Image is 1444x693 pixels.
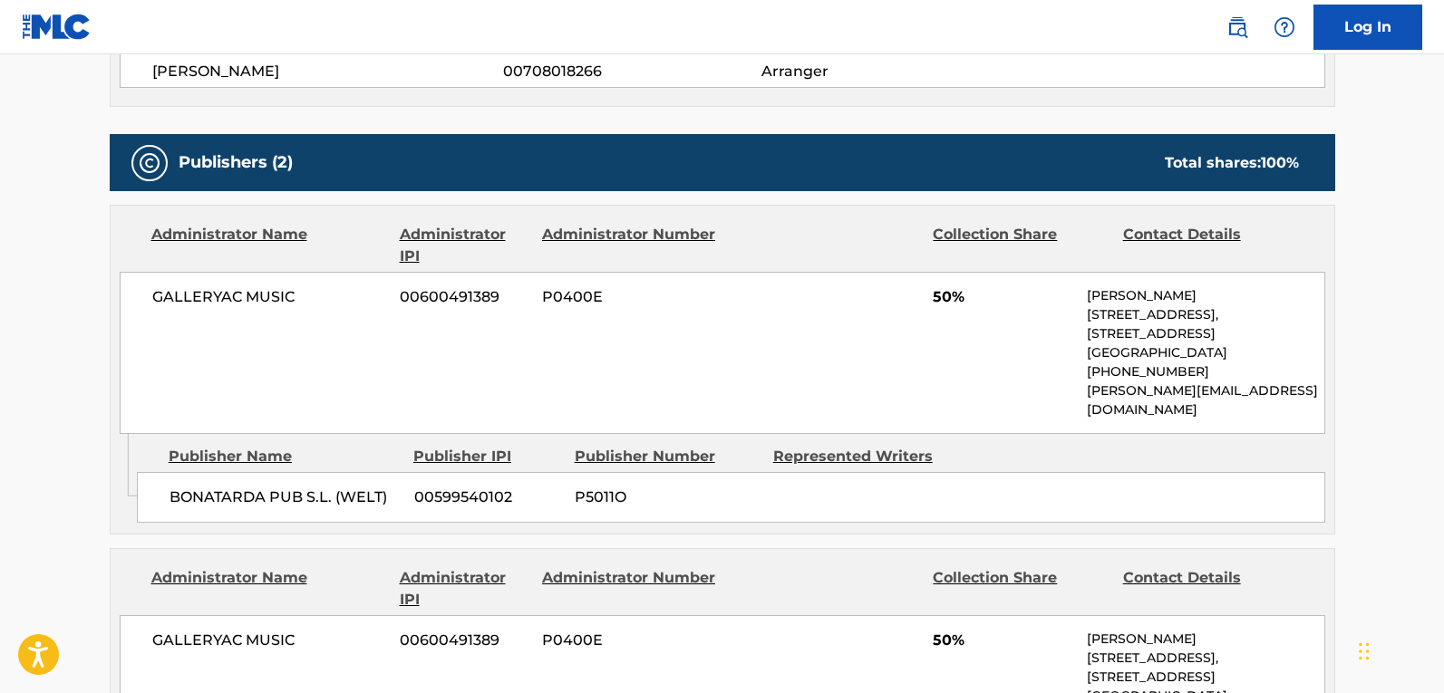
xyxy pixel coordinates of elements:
div: Represented Writers [773,446,958,467]
span: [PERSON_NAME] [152,61,504,82]
p: [GEOGRAPHIC_DATA] [1087,343,1323,362]
div: Publisher Number [575,446,760,467]
p: [STREET_ADDRESS] [1087,324,1323,343]
img: help [1274,16,1295,38]
div: Publisher IPI [413,446,561,467]
img: Publishers [139,152,160,174]
span: GALLERYAC MUSIC [152,630,387,651]
img: MLC Logo [22,14,92,40]
span: P0400E [542,630,718,651]
div: Administrator Number [542,567,718,611]
span: 00599540102 [414,486,561,508]
span: 00708018266 [503,61,761,82]
p: [STREET_ADDRESS] [1087,668,1323,687]
div: Contact Details [1123,224,1299,267]
span: BONATARDA PUB S.L. (WELT) [170,486,401,508]
div: Administrator IPI [400,224,528,267]
div: Help [1266,9,1303,45]
div: Contact Details [1123,567,1299,611]
span: GALLERYAC MUSIC [152,286,387,308]
div: Collection Share [933,224,1109,267]
h5: Publishers (2) [179,152,293,173]
span: 00600491389 [400,286,528,308]
p: [PERSON_NAME][EMAIL_ADDRESS][DOMAIN_NAME] [1087,381,1323,419]
span: Arranger [761,61,996,82]
div: Publisher Name [169,446,400,467]
a: Public Search [1219,9,1255,45]
span: 50% [933,286,1073,308]
div: Drag [1359,624,1370,679]
span: P0400E [542,286,718,308]
div: Administrator Number [542,224,718,267]
a: Log In [1313,5,1422,50]
span: P5011O [575,486,760,508]
div: Administrator Name [151,567,386,611]
div: Collection Share [933,567,1109,611]
p: [PERSON_NAME] [1087,630,1323,649]
div: Administrator IPI [400,567,528,611]
iframe: Chat Widget [1353,606,1444,693]
span: 00600491389 [400,630,528,651]
div: Total shares: [1165,152,1299,174]
span: 100 % [1261,154,1299,171]
p: [STREET_ADDRESS], [1087,649,1323,668]
img: search [1226,16,1248,38]
p: [STREET_ADDRESS], [1087,305,1323,324]
div: Administrator Name [151,224,386,267]
span: 50% [933,630,1073,651]
p: [PERSON_NAME] [1087,286,1323,305]
p: [PHONE_NUMBER] [1087,362,1323,381]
